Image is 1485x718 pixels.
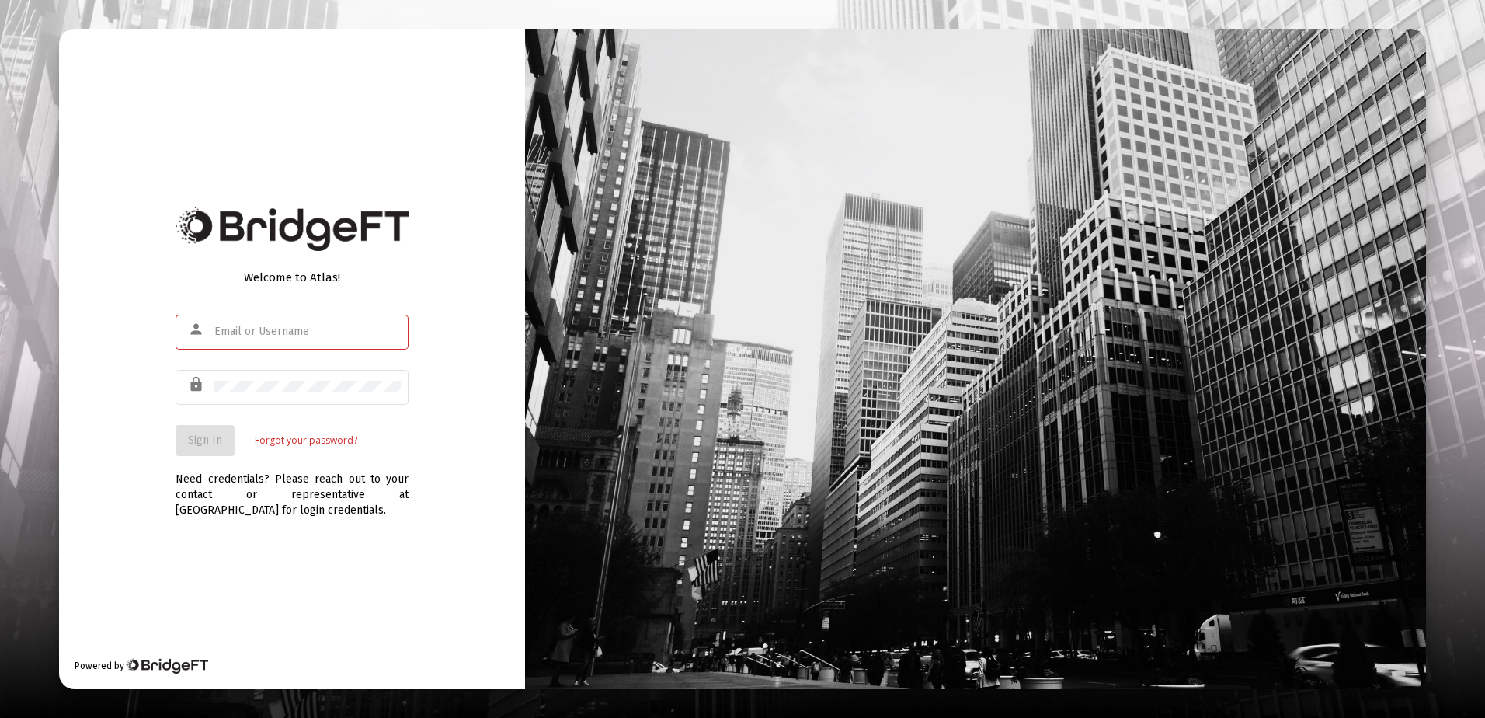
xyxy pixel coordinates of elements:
[126,658,207,674] img: Bridge Financial Technology Logo
[75,658,207,674] div: Powered by
[188,375,207,394] mat-icon: lock
[214,326,401,338] input: Email or Username
[255,433,357,448] a: Forgot your password?
[188,434,222,447] span: Sign In
[176,270,409,285] div: Welcome to Atlas!
[176,207,409,251] img: Bridge Financial Technology Logo
[176,456,409,518] div: Need credentials? Please reach out to your contact or representative at [GEOGRAPHIC_DATA] for log...
[176,425,235,456] button: Sign In
[188,320,207,339] mat-icon: person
